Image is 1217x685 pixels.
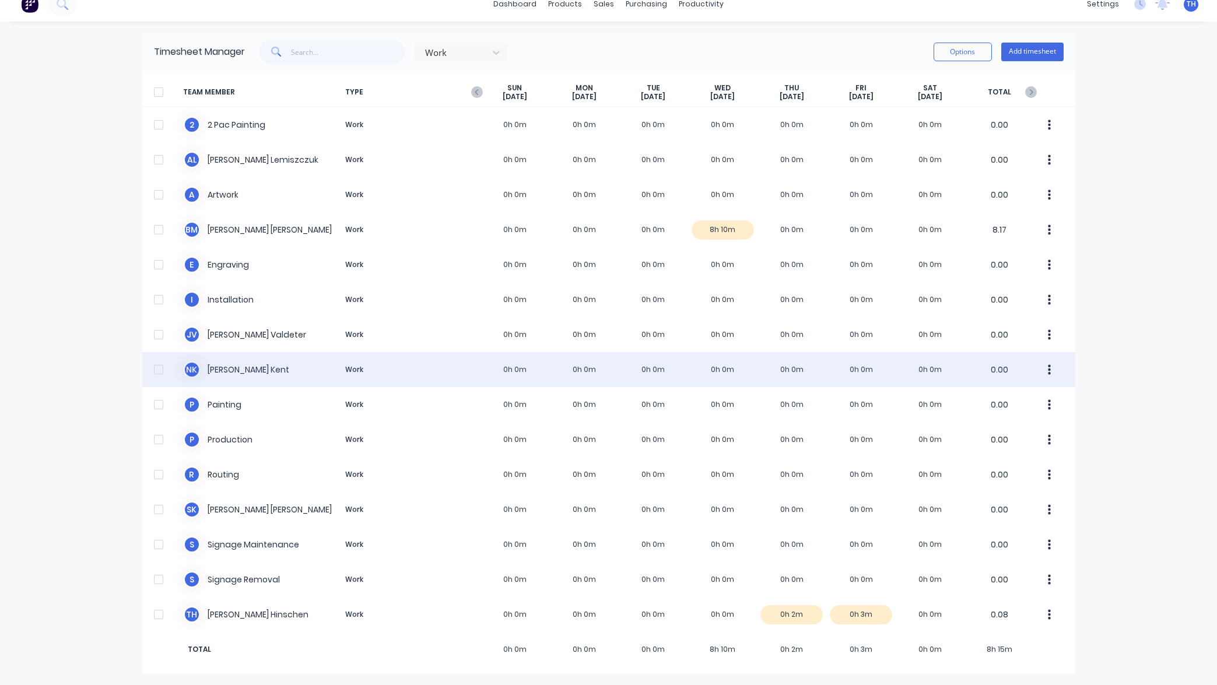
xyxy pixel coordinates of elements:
[183,644,399,655] span: TOTAL
[934,43,992,61] button: Options
[576,83,593,93] span: MON
[965,83,1034,101] span: TOTAL
[481,644,550,655] span: 0h 0m
[710,92,735,101] span: [DATE]
[688,644,757,655] span: 8h 10m
[784,83,799,93] span: THU
[619,644,688,655] span: 0h 0m
[757,644,827,655] span: 0h 2m
[183,83,341,101] span: TEAM MEMBER
[780,92,804,101] span: [DATE]
[641,92,665,101] span: [DATE]
[918,92,942,101] span: [DATE]
[923,83,937,93] span: SAT
[572,92,597,101] span: [DATE]
[896,644,965,655] span: 0h 0m
[855,83,867,93] span: FRI
[341,83,481,101] span: TYPE
[965,644,1034,655] span: 8h 15m
[714,83,731,93] span: WED
[291,40,405,64] input: Search...
[154,45,245,59] div: Timesheet Manager
[549,644,619,655] span: 0h 0m
[647,83,660,93] span: TUE
[849,92,874,101] span: [DATE]
[503,92,527,101] span: [DATE]
[826,644,896,655] span: 0h 3m
[507,83,522,93] span: SUN
[1001,43,1064,61] button: Add timesheet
